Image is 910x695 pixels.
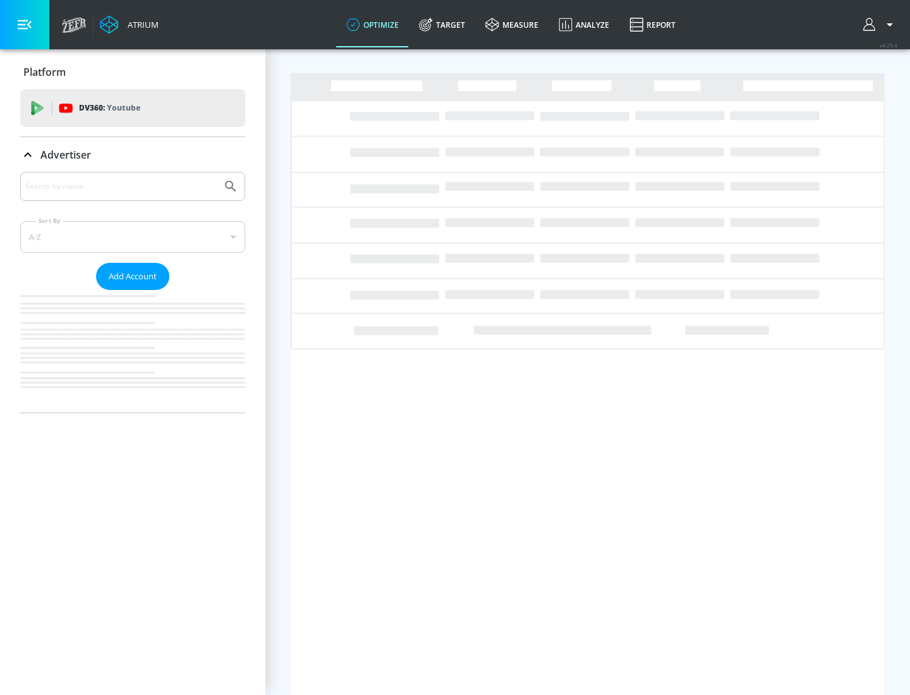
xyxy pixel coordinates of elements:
span: Add Account [109,269,157,284]
p: DV360: [79,101,140,115]
a: Target [409,2,475,47]
button: Add Account [96,263,169,290]
div: Platform [20,54,245,90]
label: Sort By [36,217,63,225]
p: Platform [23,65,66,79]
a: Report [619,2,686,47]
input: Search by name [25,178,217,195]
div: A-Z [20,221,245,253]
div: DV360: Youtube [20,89,245,127]
div: Atrium [123,19,159,30]
a: measure [475,2,549,47]
p: Advertiser [40,148,91,162]
a: Analyze [549,2,619,47]
div: Advertiser [20,137,245,172]
p: Youtube [107,101,140,114]
a: optimize [336,2,409,47]
span: v 4.25.4 [880,42,897,49]
div: Advertiser [20,172,245,413]
a: Atrium [100,15,159,34]
nav: list of Advertiser [20,290,245,413]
